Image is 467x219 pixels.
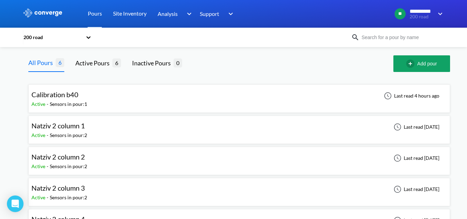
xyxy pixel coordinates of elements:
[406,60,417,68] img: add-circle-outline.svg
[200,9,219,18] span: Support
[31,101,47,107] span: Active
[390,154,441,162] div: Last read [DATE]
[31,90,78,99] span: Calibration b40
[174,58,182,67] span: 0
[50,100,87,108] div: Sensors in pour: 1
[47,163,50,169] span: -
[390,123,441,131] div: Last read [DATE]
[56,58,64,67] span: 6
[28,58,56,67] div: All Pours
[433,10,445,18] img: downArrow.svg
[393,55,450,72] button: Add pour
[112,58,121,67] span: 6
[28,186,450,192] a: Natziv 2 column 3Active-Sensors in pour:2Last read [DATE]
[31,184,85,192] span: Natziv 2 column 3
[390,185,441,193] div: Last read [DATE]
[182,10,193,18] img: downArrow.svg
[132,58,174,68] div: Inactive Pours
[28,155,450,161] a: Natziv 2 column 2Active-Sensors in pour:2Last read [DATE]
[50,131,87,139] div: Sensors in pour: 2
[47,101,50,107] span: -
[31,163,47,169] span: Active
[380,92,441,100] div: Last read 4 hours ago
[31,194,47,200] span: Active
[7,195,24,212] div: Open Intercom Messenger
[50,163,87,170] div: Sensors in pour: 2
[351,33,359,42] img: icon-search.svg
[359,34,443,41] input: Search for a pour by name
[28,124,450,129] a: Natziv 2 column 1Active-Sensors in pour:2Last read [DATE]
[158,9,178,18] span: Analysis
[75,58,112,68] div: Active Pours
[31,132,47,138] span: Active
[31,121,85,130] span: Natziv 2 column 1
[50,194,87,201] div: Sensors in pour: 2
[23,8,63,17] img: logo_ewhite.svg
[23,34,82,41] div: 200 road
[47,132,50,138] span: -
[224,10,235,18] img: downArrow.svg
[47,194,50,200] span: -
[28,92,450,98] a: Calibration b40Active-Sensors in pour:1Last read 4 hours ago
[410,14,433,19] span: 200 road
[31,153,85,161] span: Natziv 2 column 2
